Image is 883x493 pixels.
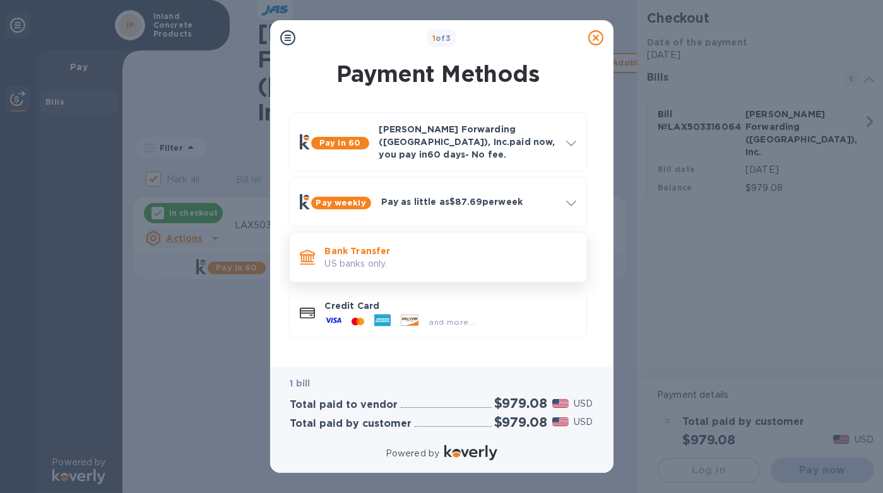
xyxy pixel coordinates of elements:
[325,257,576,270] p: US banks only.
[386,447,439,460] p: Powered by
[432,33,451,43] b: of 3
[325,245,576,257] p: Bank Transfer
[494,395,547,411] h2: $979.08
[574,397,593,410] p: USD
[574,415,593,429] p: USD
[429,317,475,327] span: and more...
[432,33,436,43] span: 1
[552,399,569,408] img: USD
[316,198,366,207] b: Pay weekly
[552,417,569,426] img: USD
[290,418,412,430] h3: Total paid by customer
[381,195,556,208] p: Pay as little as $87.69 per week
[319,138,360,148] b: Pay in 60
[290,399,398,411] h3: Total paid to vendor
[444,445,497,460] img: Logo
[290,378,311,388] b: 1 bill
[325,299,576,312] p: Credit Card
[287,61,590,87] h1: Payment Methods
[379,123,556,161] p: [PERSON_NAME] Forwarding ([GEOGRAPHIC_DATA]), Inc. paid now, you pay in 60 days - No fee.
[494,414,547,430] h2: $979.08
